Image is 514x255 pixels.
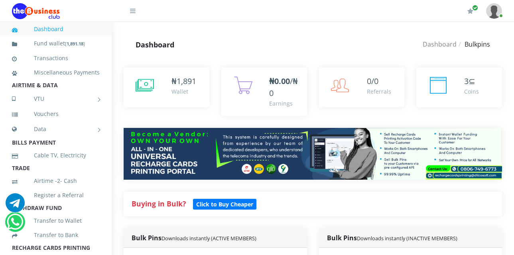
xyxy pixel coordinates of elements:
a: Register a Referral [12,186,100,204]
a: Fund wallet[1,891.18] [12,34,100,53]
a: Click to Buy Cheaper [193,199,256,208]
a: Miscellaneous Payments [12,63,100,82]
strong: Dashboard [136,40,174,49]
strong: Bulk Pins [327,233,457,242]
a: Transfer to Wallet [12,212,100,230]
li: Bulkpins [457,39,490,49]
span: Renew/Upgrade Subscription [472,5,478,11]
div: ₦ [171,75,196,87]
a: Cable TV, Electricity [12,146,100,165]
a: Vouchers [12,105,100,123]
a: Chat for support [6,199,25,212]
small: [ ] [65,41,85,47]
span: 3 [464,76,469,86]
span: /₦0 [269,76,298,98]
span: 0/0 [367,76,378,86]
div: Coins [464,87,479,96]
div: Wallet [171,87,196,96]
img: multitenant_rcp.png [124,128,502,180]
a: Data [12,119,100,139]
a: Chat for support [7,218,23,231]
a: Dashboard [423,40,457,49]
small: Downloads instantly (INACTIVE MEMBERS) [357,235,457,242]
a: VTU [12,89,100,109]
b: Click to Buy Cheaper [196,200,253,208]
a: 0/0 Referrals [319,67,405,107]
a: Airtime -2- Cash [12,172,100,190]
div: Earnings [269,99,299,108]
strong: Bulk Pins [132,233,256,242]
a: Transactions [12,49,100,67]
b: ₦0.00 [269,76,290,86]
b: 1,891.18 [67,41,83,47]
a: Transfer to Bank [12,226,100,244]
img: Logo [12,3,60,19]
img: User [486,3,502,19]
a: ₦1,891 Wallet [124,67,209,107]
div: ⊆ [464,75,479,87]
i: Renew/Upgrade Subscription [467,8,473,14]
span: 1,891 [177,76,196,86]
a: Dashboard [12,20,100,38]
small: Downloads instantly (ACTIVE MEMBERS) [161,235,256,242]
strong: Buying in Bulk? [132,199,186,208]
div: Referrals [367,87,391,96]
a: ₦0.00/₦0 Earnings [221,67,307,116]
